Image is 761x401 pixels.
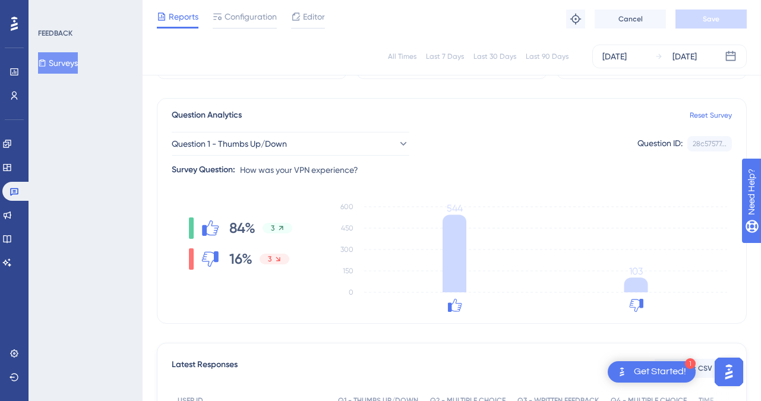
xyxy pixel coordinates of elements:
div: Get Started! [634,365,686,378]
tspan: 450 [341,224,353,232]
span: Reports [169,10,198,24]
img: launcher-image-alternative-text [615,365,629,379]
span: Need Help? [28,3,74,17]
span: Question Analytics [172,108,242,122]
span: Cancel [618,14,643,24]
button: Question 1 - Thumbs Up/Down [172,132,409,156]
tspan: 0 [349,288,353,296]
iframe: UserGuiding AI Assistant Launcher [711,354,747,390]
div: Open Get Started! checklist, remaining modules: 1 [608,361,696,383]
div: [DATE] [602,49,627,64]
span: Editor [303,10,325,24]
a: Reset Survey [690,110,732,120]
button: Export CSV [655,359,732,378]
div: [DATE] [672,49,697,64]
div: Survey Question: [172,163,235,177]
tspan: 103 [629,266,643,277]
span: 16% [229,250,252,269]
span: How was your VPN experience? [240,163,358,177]
div: 28c57577... [693,139,727,149]
div: All Times [388,52,416,61]
span: Save [703,14,719,24]
span: 3 [271,223,274,233]
tspan: 544 [447,203,463,214]
span: 3 [268,254,271,264]
div: FEEDBACK [38,29,72,38]
tspan: 150 [343,267,353,275]
div: Last 30 Days [473,52,516,61]
button: Cancel [595,10,666,29]
span: 84% [229,219,255,238]
div: Question ID: [637,136,683,151]
tspan: 600 [340,203,353,211]
span: Question 1 - Thumbs Up/Down [172,137,287,151]
button: Surveys [38,52,78,74]
span: Configuration [225,10,277,24]
div: Last 7 Days [426,52,464,61]
button: Save [675,10,747,29]
tspan: 300 [340,245,353,254]
span: Latest Responses [172,358,238,379]
div: 1 [685,358,696,369]
div: Last 90 Days [526,52,569,61]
